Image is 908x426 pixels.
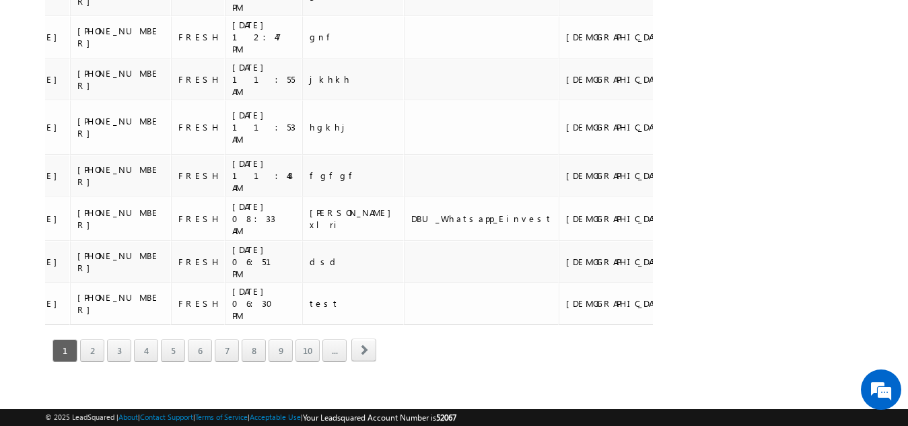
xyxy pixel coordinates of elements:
span: Your Leadsquared Account Number is [303,413,456,423]
div: [PHONE_NUMBER] [77,207,165,231]
a: 8 [242,339,266,362]
div: test [310,297,398,310]
div: DBU_Whatsapp_Einvest [411,213,553,225]
div: [PHONE_NUMBER] [77,25,165,49]
div: [DATE] [26,256,64,268]
div: [DATE] [26,73,64,85]
div: FRESH [178,121,219,133]
div: [DATE] 08:33 AM [232,201,296,237]
a: ... [322,339,347,362]
a: 7 [215,339,239,362]
div: [DATE] [26,170,64,182]
div: [DATE] [26,297,64,310]
div: [DATE] 11:48 AM [232,157,296,194]
div: [DATE] [26,213,64,225]
div: [PHONE_NUMBER] [77,115,165,139]
div: [PHONE_NUMBER] [77,291,165,316]
a: next [351,340,376,361]
a: 10 [295,339,320,362]
div: [DATE] 06:51 PM [232,244,296,280]
a: Contact Support [140,413,193,421]
div: [DEMOGRAPHIC_DATA] [566,121,670,133]
div: [DATE] 06:30 PM [232,285,296,322]
div: FRESH [178,31,219,43]
span: 1 [53,339,77,362]
div: FRESH [178,213,219,225]
a: 2 [80,339,104,362]
em: Start Chat [183,330,244,349]
a: 3 [107,339,131,362]
div: [PERSON_NAME] xlri [310,207,398,231]
div: [DEMOGRAPHIC_DATA] [566,297,670,310]
a: About [118,413,138,421]
div: [DATE] 11:53 AM [232,109,296,145]
div: hgkhj [310,121,398,133]
div: FRESH [178,73,219,85]
div: FRESH [178,256,219,268]
div: gnf [310,31,398,43]
div: [DEMOGRAPHIC_DATA] [566,31,670,43]
div: dsd [310,256,398,268]
div: [DEMOGRAPHIC_DATA] [566,170,670,182]
div: [DATE] 11:55 AM [232,61,296,98]
div: [PHONE_NUMBER] [77,67,165,92]
span: 52067 [436,413,456,423]
div: [DEMOGRAPHIC_DATA] [566,213,670,225]
div: [DEMOGRAPHIC_DATA] [566,256,670,268]
div: [DATE] 12:47 PM [232,19,296,55]
div: FRESH [178,297,219,310]
div: Minimize live chat window [221,7,253,39]
a: 5 [161,339,185,362]
div: jkhkh [310,73,398,85]
div: [DEMOGRAPHIC_DATA] [566,73,670,85]
span: © 2025 LeadSquared | | | | | [45,411,456,424]
a: Terms of Service [195,413,248,421]
div: [PHONE_NUMBER] [77,164,165,188]
textarea: Type your message and hit 'Enter' [18,125,246,319]
div: [PHONE_NUMBER] [77,250,165,274]
a: 4 [134,339,158,362]
a: Acceptable Use [250,413,301,421]
div: [DATE] [26,121,64,133]
img: d_60004797649_company_0_60004797649 [23,71,57,88]
div: [DATE] [26,31,64,43]
a: 6 [188,339,212,362]
div: fgfgf [310,170,398,182]
div: Chat with us now [70,71,226,88]
div: FRESH [178,170,219,182]
span: next [351,339,376,361]
a: 9 [269,339,293,362]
